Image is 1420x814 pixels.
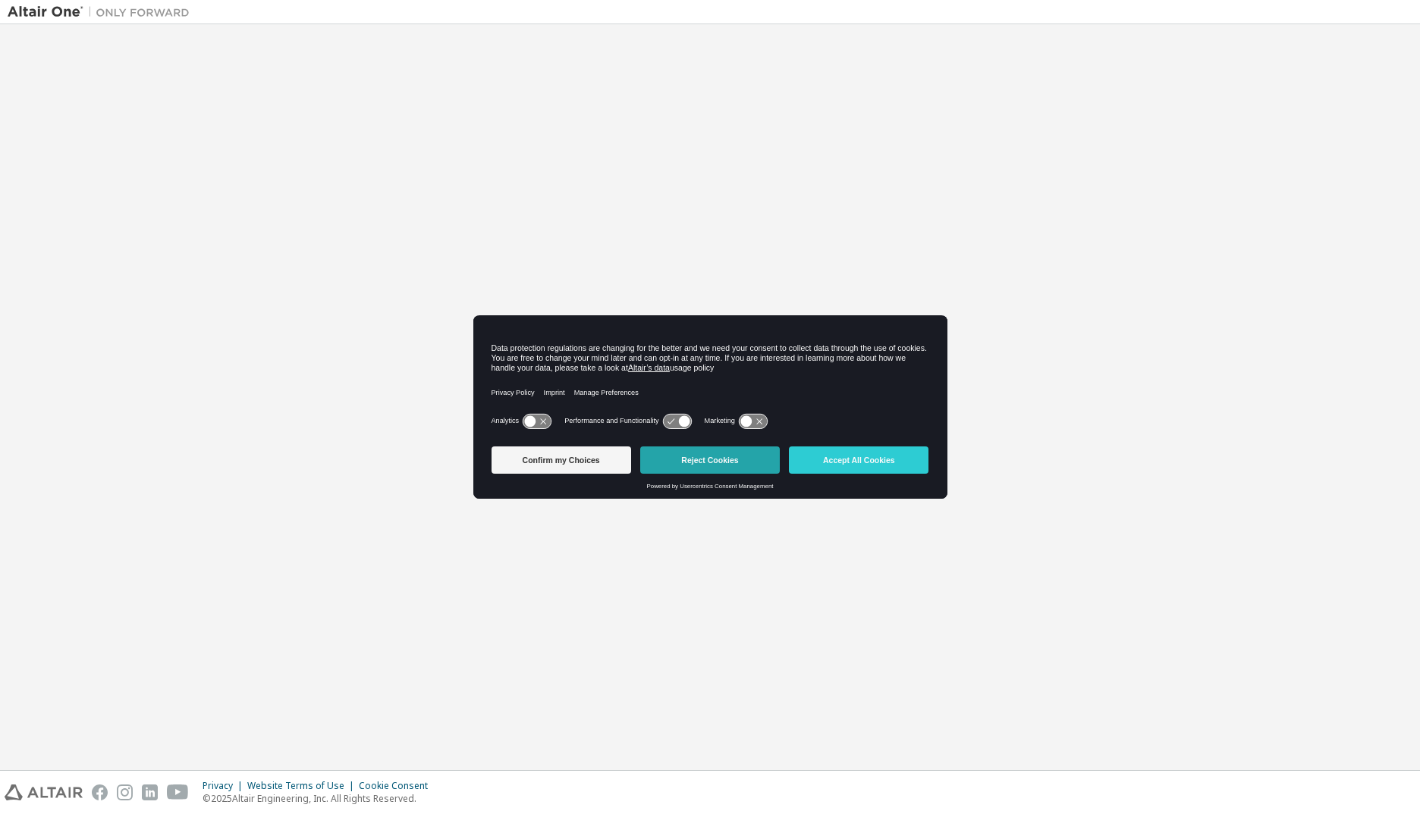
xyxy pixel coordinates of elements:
img: youtube.svg [167,784,189,800]
img: altair_logo.svg [5,784,83,800]
div: Cookie Consent [359,780,437,792]
p: © 2025 Altair Engineering, Inc. All Rights Reserved. [203,792,437,805]
img: facebook.svg [92,784,108,800]
div: Privacy [203,780,247,792]
img: linkedin.svg [142,784,158,800]
div: Website Terms of Use [247,780,359,792]
img: instagram.svg [117,784,133,800]
img: Altair One [8,5,197,20]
